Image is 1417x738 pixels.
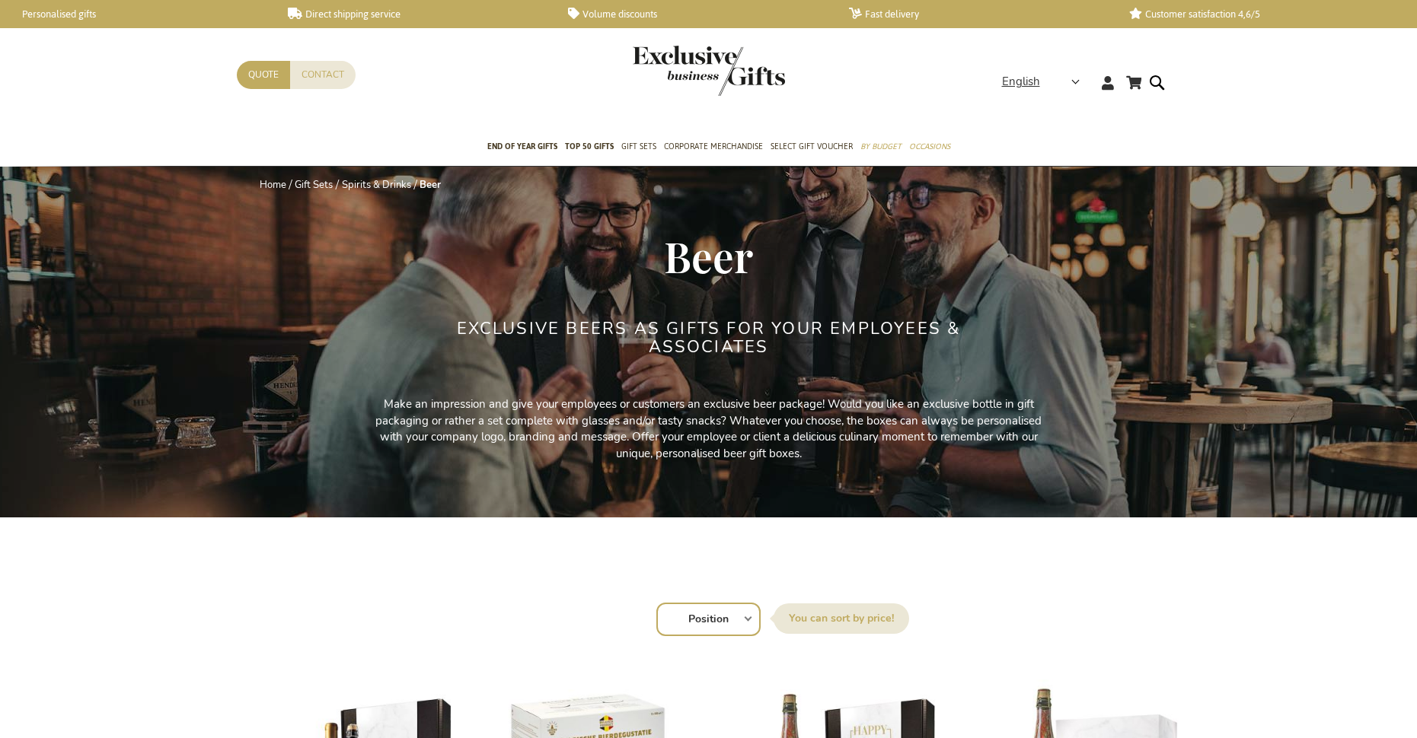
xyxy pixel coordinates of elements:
label: Sort By [774,603,909,634]
a: Gift Sets [295,178,333,192]
a: Spirits & Drinks [342,178,411,192]
p: Make an impression and give your employees or customers an exclusive beer package! Would you like... [366,396,1052,462]
a: Contact [290,61,356,89]
a: Corporate Merchandise [664,129,763,167]
span: Corporate Merchandise [664,138,763,154]
span: TOP 50 Gifts [565,138,614,154]
a: store logo [633,46,709,96]
a: Gift Sets [621,129,656,167]
a: Select Gift Voucher [771,129,853,167]
a: Volume discounts [568,8,824,21]
a: TOP 50 Gifts [565,129,614,167]
a: By Budget [860,129,902,167]
a: Fast delivery [849,8,1105,21]
span: Select Gift Voucher [771,138,853,154]
a: Home [260,178,286,192]
a: Direct shipping service [288,8,544,21]
a: Occasions [909,129,950,167]
strong: Beer [420,178,441,192]
a: End of year gifts [487,129,557,167]
h2: EXCLUSIVE BEERS AS GIFTS FOR YOUR EMPLOYEES & ASSOCIATES [423,320,994,356]
span: Beer [664,227,753,284]
span: End of year gifts [487,138,557,154]
span: English [1002,73,1040,91]
img: Exclusive Business gifts logo [633,46,785,96]
span: Gift Sets [621,138,656,154]
a: Personalised gifts [8,8,263,21]
a: Customer satisfaction 4,6/5 [1129,8,1385,21]
span: By Budget [860,138,902,154]
a: Quote [237,61,290,89]
span: Occasions [909,138,950,154]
